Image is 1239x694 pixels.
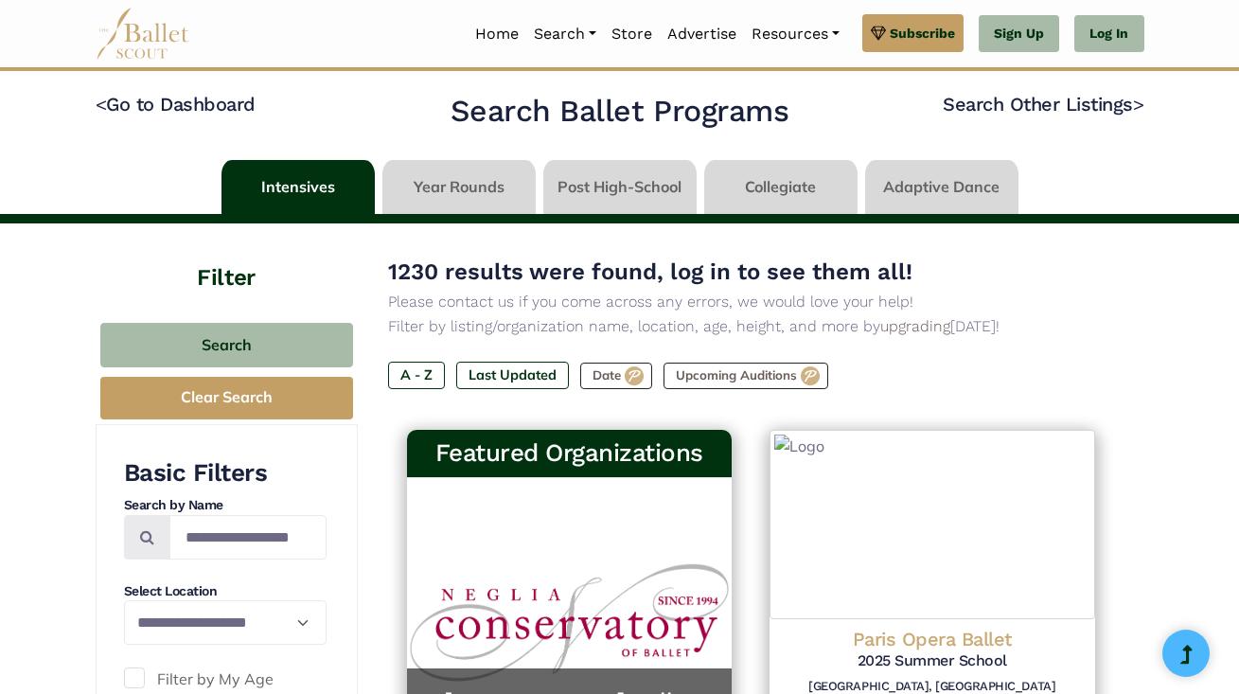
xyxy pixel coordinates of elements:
[785,627,1080,651] h4: Paris Opera Ballet
[861,160,1022,214] li: Adaptive Dance
[660,14,744,54] a: Advertise
[890,23,955,44] span: Subscribe
[943,93,1143,116] a: Search Other Listings>
[388,362,445,388] label: A - Z
[124,457,327,489] h3: Basic Filters
[770,430,1095,619] img: Logo
[451,92,788,132] h2: Search Ballet Programs
[526,14,604,54] a: Search
[388,258,912,285] span: 1230 results were found, log in to see them all!
[880,317,950,335] a: upgrading
[96,93,256,116] a: <Go to Dashboard
[871,23,886,44] img: gem.svg
[388,314,1114,339] p: Filter by listing/organization name, location, age, height, and more by [DATE]!
[1133,92,1144,116] code: >
[100,377,353,419] button: Clear Search
[169,515,327,560] input: Search by names...
[124,496,327,515] h4: Search by Name
[468,14,526,54] a: Home
[100,323,353,367] button: Search
[456,362,569,388] label: Last Updated
[379,160,540,214] li: Year Rounds
[96,223,358,294] h4: Filter
[785,651,1080,671] h5: 2025 Summer School
[124,582,327,601] h4: Select Location
[540,160,700,214] li: Post High-School
[664,363,828,389] label: Upcoming Auditions
[218,160,379,214] li: Intensives
[700,160,861,214] li: Collegiate
[580,363,652,389] label: Date
[388,290,1114,314] p: Please contact us if you come across any errors, we would love your help!
[96,92,107,116] code: <
[1074,15,1143,53] a: Log In
[862,14,964,52] a: Subscribe
[744,14,847,54] a: Resources
[604,14,660,54] a: Store
[979,15,1059,53] a: Sign Up
[422,437,717,470] h3: Featured Organizations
